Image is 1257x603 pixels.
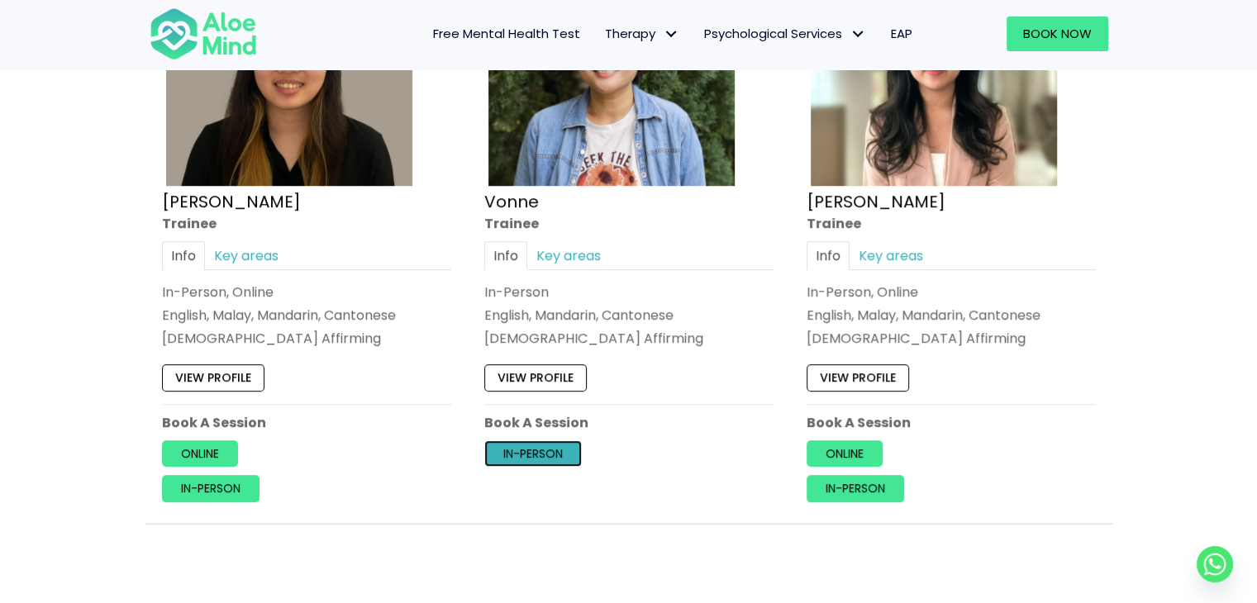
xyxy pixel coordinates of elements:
[850,241,932,270] a: Key areas
[1007,17,1108,51] a: Book Now
[1197,546,1233,582] a: Whatsapp
[150,7,257,61] img: Aloe mind Logo
[421,17,593,51] a: Free Mental Health Test
[162,413,451,432] p: Book A Session
[484,330,774,349] div: [DEMOGRAPHIC_DATA] Affirming
[162,283,451,301] div: In-Person, Online
[484,190,539,213] a: Vonne
[807,214,1096,233] div: Trainee
[807,330,1096,349] div: [DEMOGRAPHIC_DATA] Affirming
[162,476,259,502] a: In-person
[807,241,850,270] a: Info
[527,241,610,270] a: Key areas
[1023,25,1092,42] span: Book Now
[162,440,238,467] a: Online
[162,190,301,213] a: [PERSON_NAME]
[279,17,925,51] nav: Menu
[807,365,909,392] a: View profile
[605,25,679,42] span: Therapy
[484,241,527,270] a: Info
[162,365,264,392] a: View profile
[807,283,1096,301] div: In-Person, Online
[807,413,1096,432] p: Book A Session
[162,214,451,233] div: Trainee
[846,22,870,46] span: Psychological Services: submenu
[484,283,774,301] div: In-Person
[162,330,451,349] div: [DEMOGRAPHIC_DATA] Affirming
[162,241,205,270] a: Info
[878,17,925,51] a: EAP
[659,22,683,46] span: Therapy: submenu
[484,214,774,233] div: Trainee
[704,25,866,42] span: Psychological Services
[205,241,288,270] a: Key areas
[433,25,580,42] span: Free Mental Health Test
[162,306,451,325] p: English, Malay, Mandarin, Cantonese
[807,306,1096,325] p: English, Malay, Mandarin, Cantonese
[484,440,582,467] a: In-person
[807,190,945,213] a: [PERSON_NAME]
[692,17,878,51] a: Psychological ServicesPsychological Services: submenu
[484,306,774,325] p: English, Mandarin, Cantonese
[891,25,912,42] span: EAP
[484,413,774,432] p: Book A Session
[807,440,883,467] a: Online
[807,476,904,502] a: In-person
[593,17,692,51] a: TherapyTherapy: submenu
[484,365,587,392] a: View profile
